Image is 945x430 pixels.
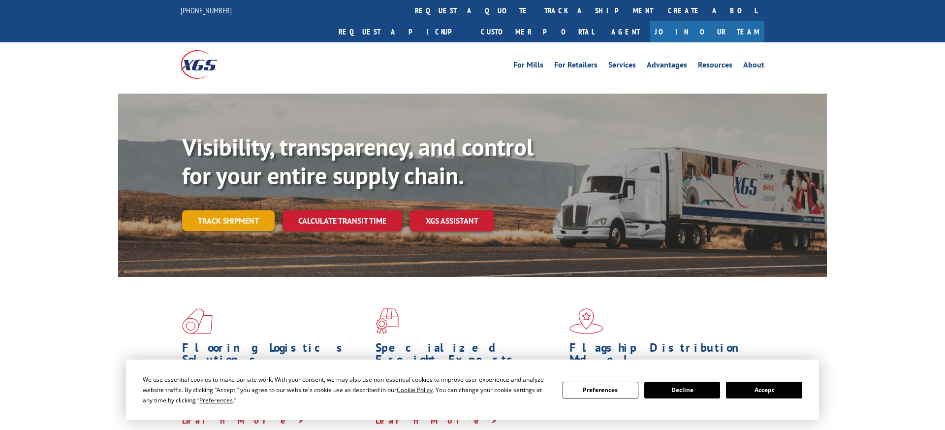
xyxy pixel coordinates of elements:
[182,342,368,370] h1: Flooring Logistics Solutions
[182,132,534,191] b: Visibility, transparency, and control for your entire supply chain.
[410,210,494,232] a: XGS ASSISTANT
[554,61,598,72] a: For Retailers
[376,308,399,334] img: xgs-icon-focused-on-flooring-red
[569,342,756,370] h1: Flagship Distribution Model
[331,21,473,42] a: Request a pickup
[644,382,720,398] button: Decline
[182,210,275,231] a: Track shipment
[126,360,819,420] div: Cookie Consent Prompt
[650,21,764,42] a: Join Our Team
[608,61,636,72] a: Services
[726,382,802,398] button: Accept
[143,374,550,405] div: We use essential cookies to make our site work. With your consent, we may also use non-essential ...
[601,21,650,42] a: Agent
[181,5,232,15] a: [PHONE_NUMBER]
[473,21,601,42] a: Customer Portal
[199,396,233,404] span: Preferences
[569,308,603,334] img: xgs-icon-flagship-distribution-model-red
[647,61,687,72] a: Advantages
[182,415,305,426] a: Learn More >
[698,61,732,72] a: Resources
[513,61,543,72] a: For Mills
[182,308,213,334] img: xgs-icon-total-supply-chain-intelligence-red
[743,61,764,72] a: About
[397,386,433,394] span: Cookie Policy
[376,415,498,426] a: Learn More >
[283,210,402,232] a: Calculate transit time
[376,342,562,370] h1: Specialized Freight Experts
[563,382,638,398] button: Preferences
